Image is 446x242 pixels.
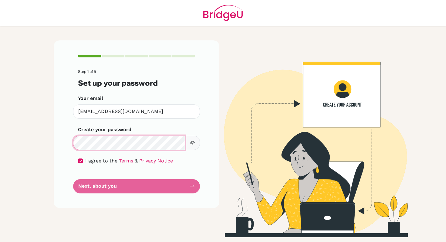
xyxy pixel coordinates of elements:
input: Insert your email* [73,104,200,119]
span: I agree to the [85,158,117,164]
h3: Set up your password [78,79,195,87]
span: Step 1 of 5 [78,69,96,74]
a: Privacy Notice [139,158,173,164]
label: Create your password [78,126,131,133]
a: Terms [119,158,133,164]
span: & [135,158,138,164]
label: Your email [78,95,103,102]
